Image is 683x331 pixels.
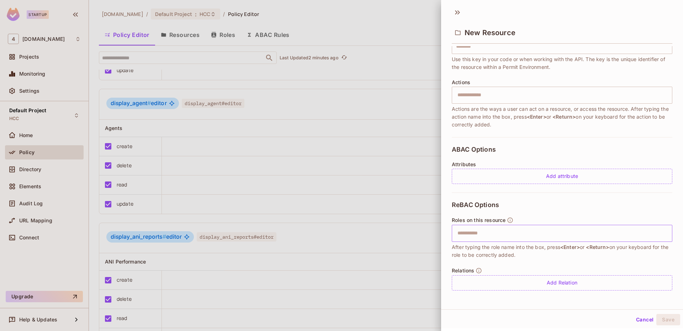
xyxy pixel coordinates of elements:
span: Actions [452,80,470,85]
span: Use this key in your code or when working with the API. The key is the unique identifier of the r... [452,55,672,71]
span: After typing the role name into the box, press or on your keyboard for the role to be correctly a... [452,243,672,259]
button: Save [656,314,680,325]
span: New Resource [465,28,515,37]
div: Add Relation [452,275,672,291]
span: Relations [452,268,474,273]
span: <Enter> [527,114,546,120]
span: Attributes [452,162,476,167]
span: Roles on this resource [452,217,505,223]
span: <Return> [586,244,609,250]
span: ABAC Options [452,146,496,153]
span: <Return> [552,114,576,120]
span: Actions are the ways a user can act on a resource, or access the resource. After typing the actio... [452,105,672,129]
button: Cancel [633,314,656,325]
div: Add attribute [452,169,672,184]
span: ReBAC Options [452,201,499,208]
span: <Enter> [560,244,580,250]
